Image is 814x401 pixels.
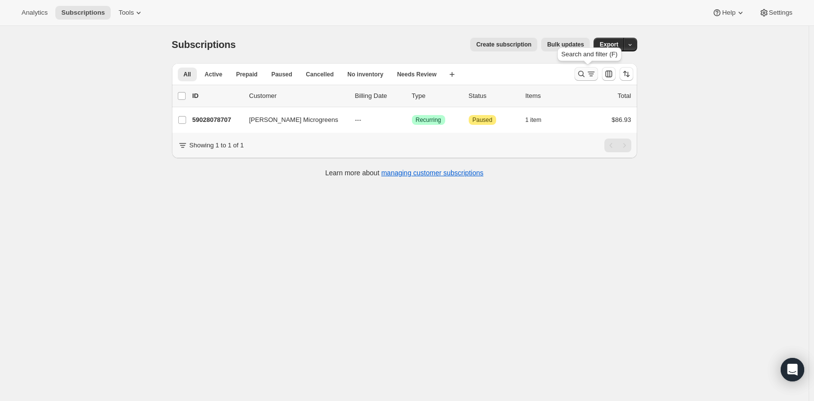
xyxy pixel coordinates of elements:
[192,115,241,125] p: 59028078707
[476,41,531,48] span: Create subscription
[172,39,236,50] span: Subscriptions
[575,67,598,81] button: Search and filter results
[306,71,334,78] span: Cancelled
[243,112,341,128] button: [PERSON_NAME] Microgreens
[706,6,751,20] button: Help
[470,38,537,51] button: Create subscription
[473,116,493,124] span: Paused
[355,91,404,101] p: Billing Date
[599,41,618,48] span: Export
[602,67,616,81] button: Customize table column order and visibility
[594,38,624,51] button: Export
[526,116,542,124] span: 1 item
[612,116,631,123] span: $86.93
[444,68,460,81] button: Create new view
[113,6,149,20] button: Tools
[184,71,191,78] span: All
[190,141,244,150] p: Showing 1 to 1 of 1
[236,71,258,78] span: Prepaid
[753,6,798,20] button: Settings
[355,116,361,123] span: ---
[412,91,461,101] div: Type
[781,358,804,381] div: Open Intercom Messenger
[526,113,552,127] button: 1 item
[192,113,631,127] div: 59028078707[PERSON_NAME] Microgreens---SuccessRecurringAttentionPaused1 item$86.93
[769,9,792,17] span: Settings
[16,6,53,20] button: Analytics
[192,91,241,101] p: ID
[620,67,633,81] button: Sort the results
[249,91,347,101] p: Customer
[192,91,631,101] div: IDCustomerBilling DateTypeStatusItemsTotal
[397,71,437,78] span: Needs Review
[526,91,575,101] div: Items
[381,169,483,177] a: managing customer subscriptions
[271,71,292,78] span: Paused
[722,9,735,17] span: Help
[22,9,48,17] span: Analytics
[55,6,111,20] button: Subscriptions
[541,38,590,51] button: Bulk updates
[547,41,584,48] span: Bulk updates
[119,9,134,17] span: Tools
[325,168,483,178] p: Learn more about
[205,71,222,78] span: Active
[618,91,631,101] p: Total
[469,91,518,101] p: Status
[61,9,105,17] span: Subscriptions
[249,115,338,125] span: [PERSON_NAME] Microgreens
[416,116,441,124] span: Recurring
[347,71,383,78] span: No inventory
[604,139,631,152] nav: Pagination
